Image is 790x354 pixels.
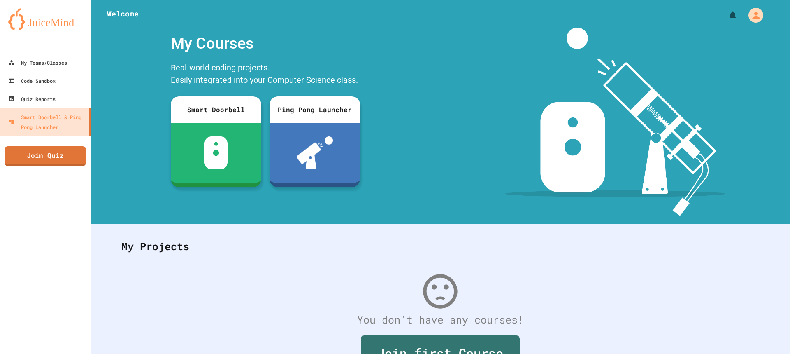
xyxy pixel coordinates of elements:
[8,112,86,132] div: Smart Doorbell & Ping Pong Launcher
[113,312,767,328] div: You don't have any courses!
[8,76,56,86] div: Code Sandbox
[713,8,740,22] div: My Notifications
[505,28,725,216] img: banner-image-my-projects.png
[8,8,82,30] img: logo-orange.svg
[8,58,67,68] div: My Teams/Classes
[8,94,56,104] div: Quiz Reports
[167,28,364,59] div: My Courses
[171,96,261,123] div: Smart Doorbell
[740,6,765,25] div: My Account
[113,230,767,263] div: My Projects
[270,96,360,123] div: Ping Pong Launcher
[167,59,364,90] div: Real-world coding projects. Easily integrated into your Computer Science class.
[755,321,782,346] iframe: chat widget
[297,136,333,169] img: ppl-with-ball.png
[204,136,228,169] img: sdb-white.svg
[722,285,782,320] iframe: chat widget
[5,146,86,166] a: Join Quiz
